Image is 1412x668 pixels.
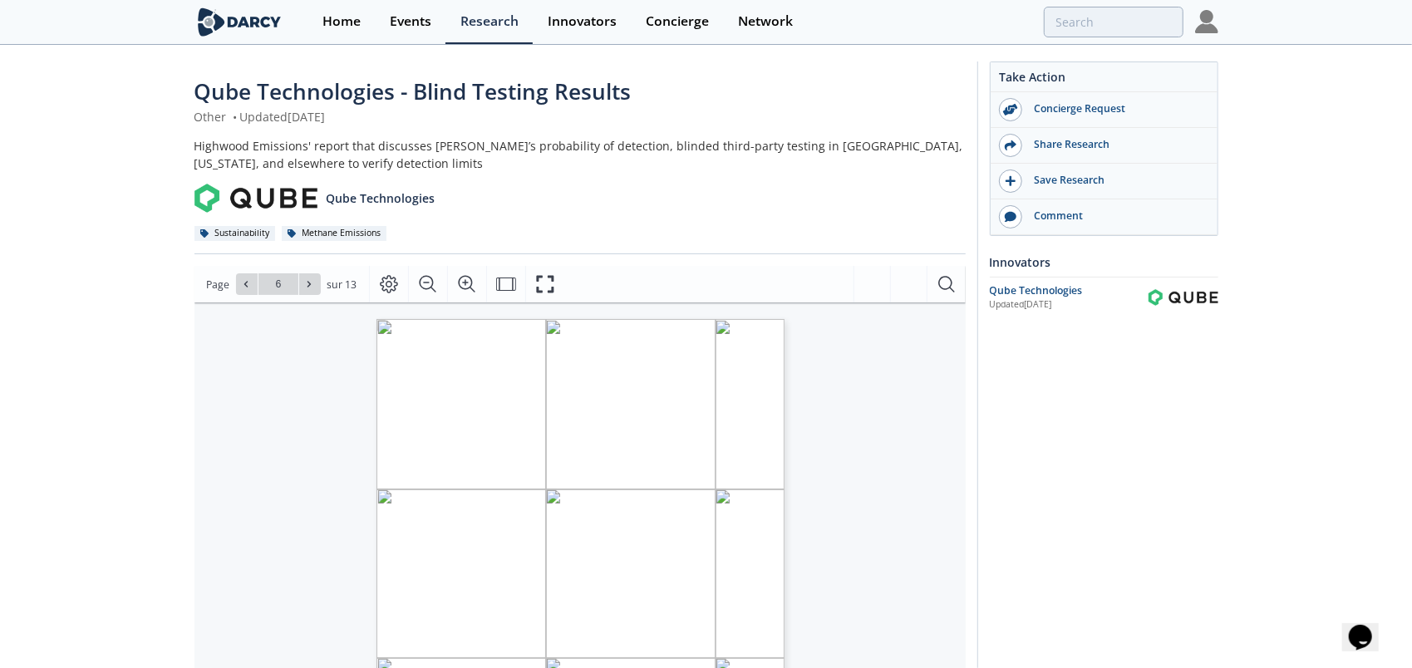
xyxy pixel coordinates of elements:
div: Concierge Request [1022,101,1208,116]
div: Qube Technologies [990,283,1149,298]
div: Updated [DATE] [990,298,1149,312]
input: Advanced Search [1044,7,1183,37]
div: Network [738,15,793,28]
div: Research [460,15,519,28]
span: • [230,109,240,125]
div: Other Updated [DATE] [194,108,966,125]
div: Home [322,15,361,28]
div: Innovators [548,15,617,28]
div: Sustainability [194,226,276,241]
div: Concierge [646,15,709,28]
div: Save Research [1022,173,1208,188]
div: Methane Emissions [282,226,387,241]
p: Qube Technologies [326,189,435,207]
span: Qube Technologies - Blind Testing Results [194,76,632,106]
img: Qube Technologies [1149,289,1218,306]
img: logo-wide.svg [194,7,285,37]
div: Comment [1022,209,1208,223]
div: Events [390,15,431,28]
div: Highwood Emissions' report that discusses [PERSON_NAME]’s probability of detection, blinded third... [194,137,966,172]
img: Profile [1195,10,1218,33]
iframe: chat widget [1342,602,1395,651]
div: Take Action [991,68,1218,92]
div: Share Research [1022,137,1208,152]
div: Innovators [990,248,1218,277]
a: Qube Technologies Updated[DATE] Qube Technologies [990,283,1218,312]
